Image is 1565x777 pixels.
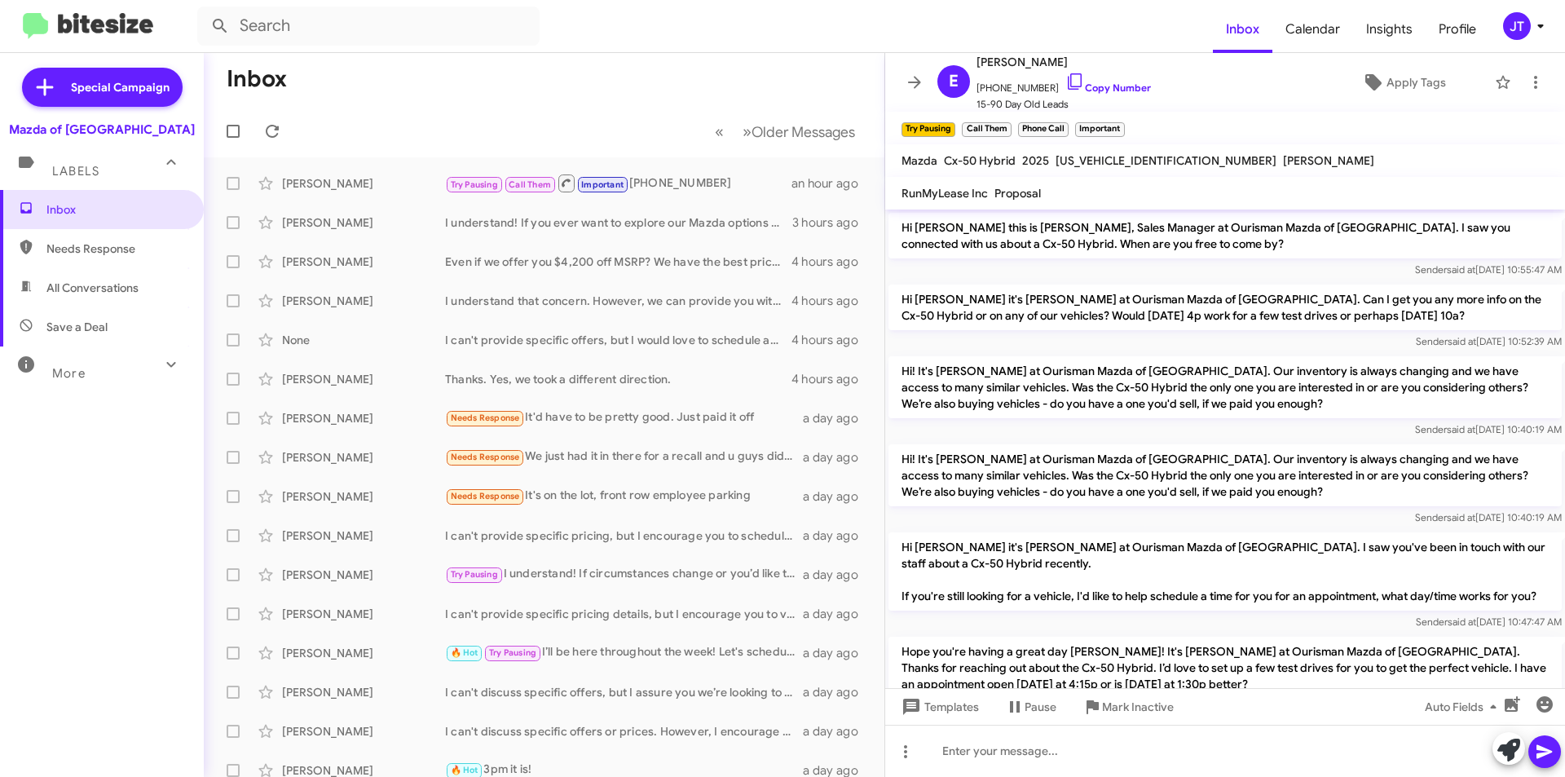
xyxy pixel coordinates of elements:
[1025,692,1056,722] span: Pause
[1018,122,1069,137] small: Phone Call
[1065,82,1151,94] a: Copy Number
[509,179,551,190] span: Call Them
[1416,335,1562,347] span: Sender [DATE] 10:52:39 AM
[803,410,871,426] div: a day ago
[46,280,139,296] span: All Conversations
[706,115,865,148] nav: Page navigation example
[282,214,445,231] div: [PERSON_NAME]
[282,684,445,700] div: [PERSON_NAME]
[803,684,871,700] div: a day ago
[489,647,536,658] span: Try Pausing
[902,153,937,168] span: Mazda
[451,452,520,462] span: Needs Response
[282,293,445,309] div: [PERSON_NAME]
[1415,263,1562,276] span: Sender [DATE] 10:55:47 AM
[898,692,979,722] span: Templates
[1412,692,1516,722] button: Auto Fields
[1320,68,1487,97] button: Apply Tags
[803,488,871,505] div: a day ago
[1213,6,1272,53] a: Inbox
[282,528,445,544] div: [PERSON_NAME]
[705,115,734,148] button: Previous
[992,692,1069,722] button: Pause
[1425,692,1503,722] span: Auto Fields
[803,723,871,739] div: a day ago
[445,254,791,270] div: Even if we offer you $4,200 off MSRP? We have the best price throughout the DMV!
[803,449,871,466] div: a day ago
[9,121,195,138] div: Mazda of [GEOGRAPHIC_DATA]
[46,241,185,257] span: Needs Response
[976,96,1151,113] span: 15-90 Day Old Leads
[888,444,1562,506] p: Hi! It's [PERSON_NAME] at Ourisman Mazda of [GEOGRAPHIC_DATA]. Our inventory is always changing a...
[227,66,287,92] h1: Inbox
[888,356,1562,418] p: Hi! It's [PERSON_NAME] at Ourisman Mazda of [GEOGRAPHIC_DATA]. Our inventory is always changing a...
[1447,263,1475,276] span: said at
[445,643,803,662] div: I’ll be here throughout the week! Let's schedule a specific appointment for you next week to disc...
[445,606,803,622] div: I can't provide specific pricing details, but I encourage you to visit the dealership for an accu...
[445,565,803,584] div: I understand! If circumstances change or you’d like to explore options, feel free to reach out.
[282,254,445,270] div: [PERSON_NAME]
[1069,692,1187,722] button: Mark Inactive
[1426,6,1489,53] a: Profile
[445,528,803,544] div: I can't provide specific pricing, but I encourage you to schedule an appointment for an appraisal...
[944,153,1016,168] span: Cx-50 Hybrid
[22,68,183,107] a: Special Campaign
[52,164,99,179] span: Labels
[282,175,445,192] div: [PERSON_NAME]
[994,186,1041,201] span: Proposal
[46,319,108,335] span: Save a Deal
[1386,68,1446,97] span: Apply Tags
[791,293,871,309] div: 4 hours ago
[1022,153,1049,168] span: 2025
[1503,12,1531,40] div: JT
[52,366,86,381] span: More
[1415,423,1562,435] span: Sender [DATE] 10:40:19 AM
[451,765,478,775] span: 🔥 Hot
[282,410,445,426] div: [PERSON_NAME]
[743,121,752,142] span: »
[1415,511,1562,523] span: Sender [DATE] 10:40:19 AM
[197,7,540,46] input: Search
[1489,12,1547,40] button: JT
[976,52,1151,72] span: [PERSON_NAME]
[1075,122,1124,137] small: Important
[888,213,1562,258] p: Hi [PERSON_NAME] this is [PERSON_NAME], Sales Manager at Ourisman Mazda of [GEOGRAPHIC_DATA]. I s...
[1102,692,1174,722] span: Mark Inactive
[282,449,445,466] div: [PERSON_NAME]
[445,214,792,231] div: I understand! If you ever want to explore our Mazda options or have any questions, feel free to r...
[1448,335,1476,347] span: said at
[282,371,445,387] div: [PERSON_NAME]
[962,122,1011,137] small: Call Them
[1416,616,1562,628] span: Sender [DATE] 10:47:47 AM
[949,68,959,95] span: E
[451,647,478,658] span: 🔥 Hot
[1272,6,1353,53] a: Calendar
[803,567,871,583] div: a day ago
[1353,6,1426,53] a: Insights
[976,72,1151,96] span: [PHONE_NUMBER]
[445,293,791,309] div: I understand that concern. However, we can provide you with a competitive cash offer for your Maz...
[445,684,803,700] div: I can't discuss specific offers, but I assure you we’re looking to buy quality vehicles like your...
[1283,153,1374,168] span: [PERSON_NAME]
[888,637,1562,699] p: Hope you're having a great day [PERSON_NAME]! It's [PERSON_NAME] at Ourisman Mazda of [GEOGRAPHIC...
[803,606,871,622] div: a day ago
[715,121,724,142] span: «
[282,606,445,622] div: [PERSON_NAME]
[282,332,445,348] div: None
[1447,423,1475,435] span: said at
[445,723,803,739] div: I can't discuss specific offers or prices. However, I encourage you to visit us to get a fair eva...
[445,448,803,466] div: We just had it in there for a recall and u guys did a report on it.
[791,254,871,270] div: 4 hours ago
[752,123,855,141] span: Older Messages
[445,487,803,505] div: It's on the lot, front row employee parking
[888,532,1562,611] p: Hi [PERSON_NAME] it's [PERSON_NAME] at Ourisman Mazda of [GEOGRAPHIC_DATA]. I saw you've been in ...
[803,645,871,661] div: a day ago
[803,528,871,544] div: a day ago
[451,569,498,580] span: Try Pausing
[902,186,988,201] span: RunMyLease Inc
[451,491,520,501] span: Needs Response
